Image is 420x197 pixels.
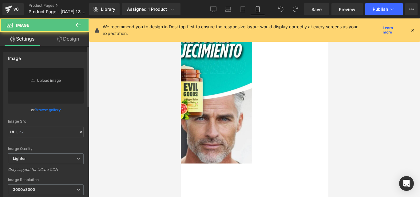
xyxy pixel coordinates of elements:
div: Open Intercom Messenger [399,176,414,191]
a: New Library [89,3,120,15]
span: Library [101,6,115,12]
button: More [405,3,418,15]
b: Lighter [13,156,26,161]
a: Preview [331,3,363,15]
button: Publish [365,3,403,15]
a: v6 [2,3,24,15]
div: or [8,107,84,113]
button: Redo [289,3,302,15]
div: Only support for UCare CDN [8,167,84,176]
b: 3000x3000 [13,187,35,192]
div: Image Quality [8,147,84,151]
a: Product Pages [29,3,99,8]
a: Design [46,32,90,46]
a: Mobile [250,3,265,15]
div: Image Src [8,119,84,124]
a: Learn more [380,26,405,34]
span: Publish [373,7,388,12]
span: Product Page - [DATE] 12:00:56 [29,9,88,14]
a: Browse gallery [35,104,61,115]
a: Desktop [206,3,221,15]
button: Undo [275,3,287,15]
p: We recommend you to design in Desktop first to ensure the responsive layout would display correct... [103,23,380,37]
div: v6 [12,5,20,13]
span: Preview [339,6,355,13]
input: Link [8,127,84,137]
span: Save [311,6,322,13]
div: Assigned 1 Product [127,6,176,12]
div: Image Resolution [8,178,84,182]
span: Image [16,23,29,28]
a: Tablet [236,3,250,15]
a: Laptop [221,3,236,15]
div: Image [8,52,21,61]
